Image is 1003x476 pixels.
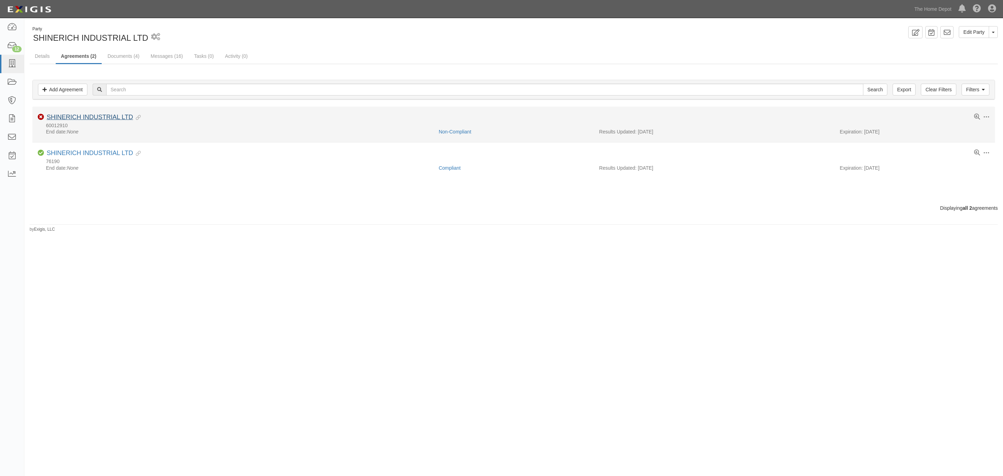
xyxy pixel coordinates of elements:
a: Compliant [439,165,461,171]
b: all 2 [963,205,972,211]
small: by [30,227,55,232]
div: Party [32,26,148,32]
a: Details [30,49,55,63]
div: 76190 [38,159,990,164]
div: End date: [38,164,434,171]
a: Agreements (2) [56,49,102,64]
div: SHINERICH INDUSTRIAL LTD [47,149,141,157]
i: Non-Compliant [38,114,44,120]
input: Search [863,84,887,95]
div: Expiration: [DATE] [840,164,990,171]
div: SHINERICH INDUSTRIAL LTD [30,26,508,44]
div: Expiration: [DATE] [840,128,990,135]
em: None [67,129,78,135]
a: Messages (16) [146,49,188,63]
div: 60012910 [38,123,990,129]
span: SHINERICH INDUSTRIAL LTD [33,33,148,43]
a: Exigis, LLC [34,227,55,232]
a: SHINERICH INDUSTRIAL LTD [47,114,133,121]
div: Displaying agreements [24,205,1003,212]
i: Compliant [38,150,44,156]
a: Documents (4) [102,49,145,63]
i: Evidence Linked [133,151,141,156]
div: Results Updated: [DATE] [599,164,829,171]
div: SHINERICH INDUSTRIAL LTD [47,114,141,121]
a: View results summary [974,114,980,120]
a: The Home Depot [911,2,955,16]
i: 2 scheduled workflows [151,33,160,41]
a: Add Agreement [38,84,87,95]
div: Results Updated: [DATE] [599,128,829,135]
a: Filters [962,84,989,95]
a: Tasks (0) [189,49,219,63]
img: logo-5460c22ac91f19d4615b14bd174203de0afe785f0fc80cf4dbbc73dc1793850b.png [5,3,53,16]
a: SHINERICH INDUSTRIAL LTD [47,149,133,156]
a: Edit Party [959,26,989,38]
a: Export [893,84,916,95]
div: End date: [38,128,434,135]
div: 12 [12,46,22,52]
a: Clear Filters [921,84,956,95]
input: Search [106,84,863,95]
a: Non-Compliant [439,129,471,135]
i: Help Center - Complianz [973,5,981,13]
a: View results summary [974,150,980,156]
a: Activity (0) [220,49,253,63]
em: None [67,165,78,171]
i: Evidence Linked [133,115,141,120]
